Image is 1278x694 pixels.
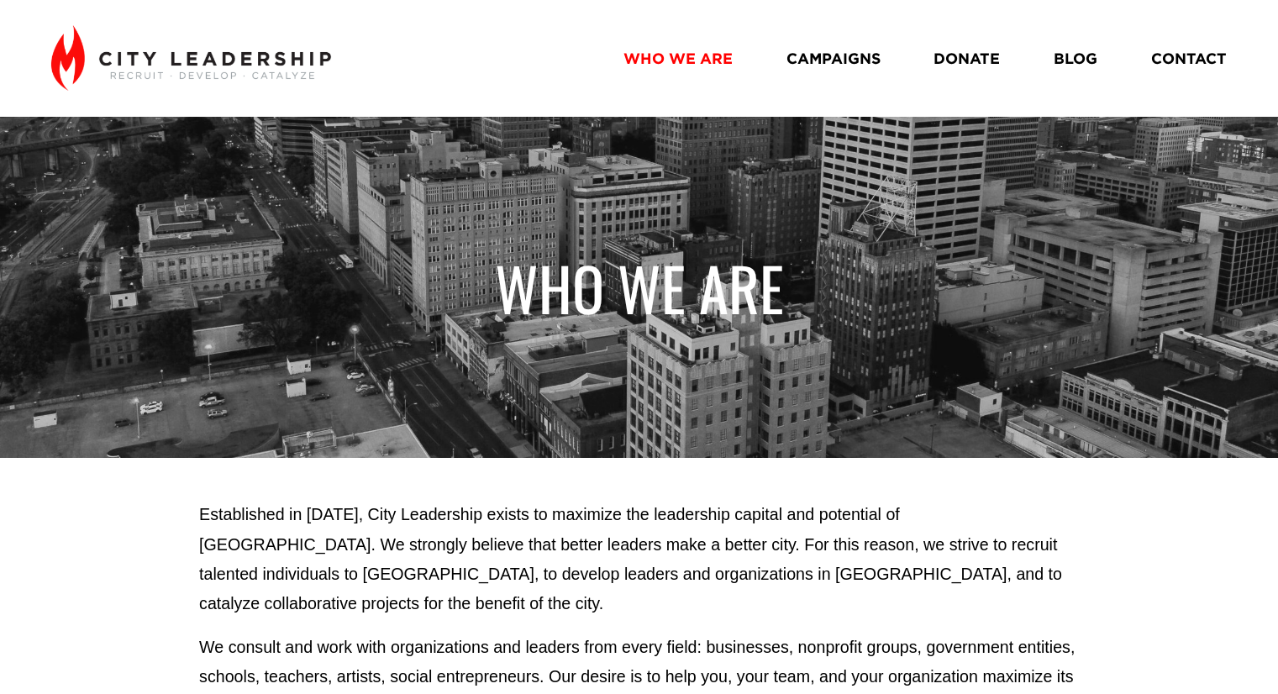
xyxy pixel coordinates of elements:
[51,25,331,91] img: City Leadership - Recruit. Develop. Catalyze.
[199,251,1079,324] h1: WHO WE ARE
[199,500,1079,619] p: Established in [DATE], City Leadership exists to maximize the leadership capital and potential of...
[934,44,1000,74] a: DONATE
[1054,44,1097,74] a: BLOG
[786,44,881,74] a: CAMPAIGNS
[1151,44,1227,74] a: CONTACT
[623,44,733,74] a: WHO WE ARE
